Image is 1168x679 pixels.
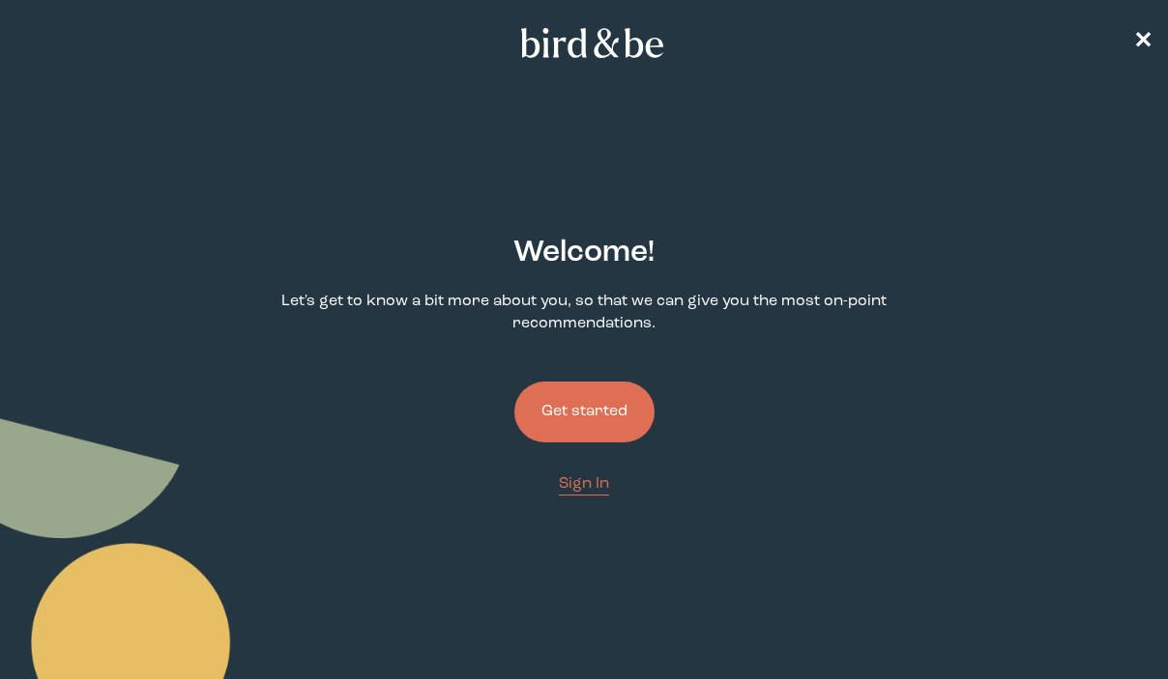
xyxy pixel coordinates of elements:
[219,291,948,335] p: Let's get to know a bit more about you, so that we can give you the most on-point recommendations.
[559,476,609,492] span: Sign In
[1133,26,1153,60] a: ✕
[513,231,655,275] h2: Welcome !
[559,473,609,495] a: Sign In
[514,382,655,442] button: Get started
[1133,31,1153,54] span: ✕
[514,351,655,473] a: Get started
